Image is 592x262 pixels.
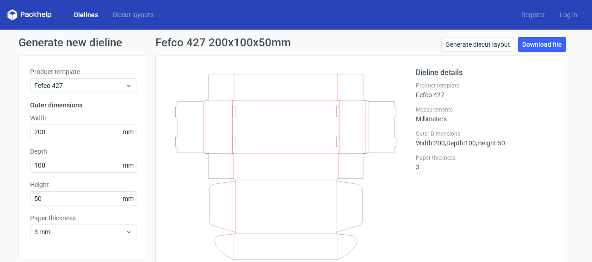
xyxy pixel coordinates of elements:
[120,192,136,206] span: mm
[30,147,136,156] label: Depth
[34,227,125,237] span: 3 mm
[518,37,566,52] a: Download file
[34,81,125,90] span: Fefco 427
[416,82,555,99] div: Fefco 427
[18,37,573,48] h1: Generate new dieline
[30,67,136,76] label: Product template
[416,106,555,113] label: Measurements
[30,180,136,189] label: Height
[105,10,161,19] a: Diecut layouts
[120,125,136,139] span: mm
[30,100,136,110] h3: Outer dimensions
[30,113,136,123] label: Width
[441,37,514,52] a: Generate diecut layout
[416,139,445,147] span: Width : 200
[120,158,136,172] span: mm
[416,154,555,171] div: 3
[552,10,585,19] a: Log in
[30,213,136,223] label: Paper thickness
[416,154,555,162] label: Paper thickness
[67,10,105,19] a: Dielines
[476,139,505,147] span: , Height : 50
[416,82,555,89] label: Product template
[416,130,555,137] label: Outer Dimensions
[416,106,555,123] div: Millimeters
[514,10,552,19] a: Register
[155,37,291,48] h1: Fefco 427 200x100x50mm
[416,67,555,78] h2: Dieline details
[445,139,476,147] span: , Depth : 100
